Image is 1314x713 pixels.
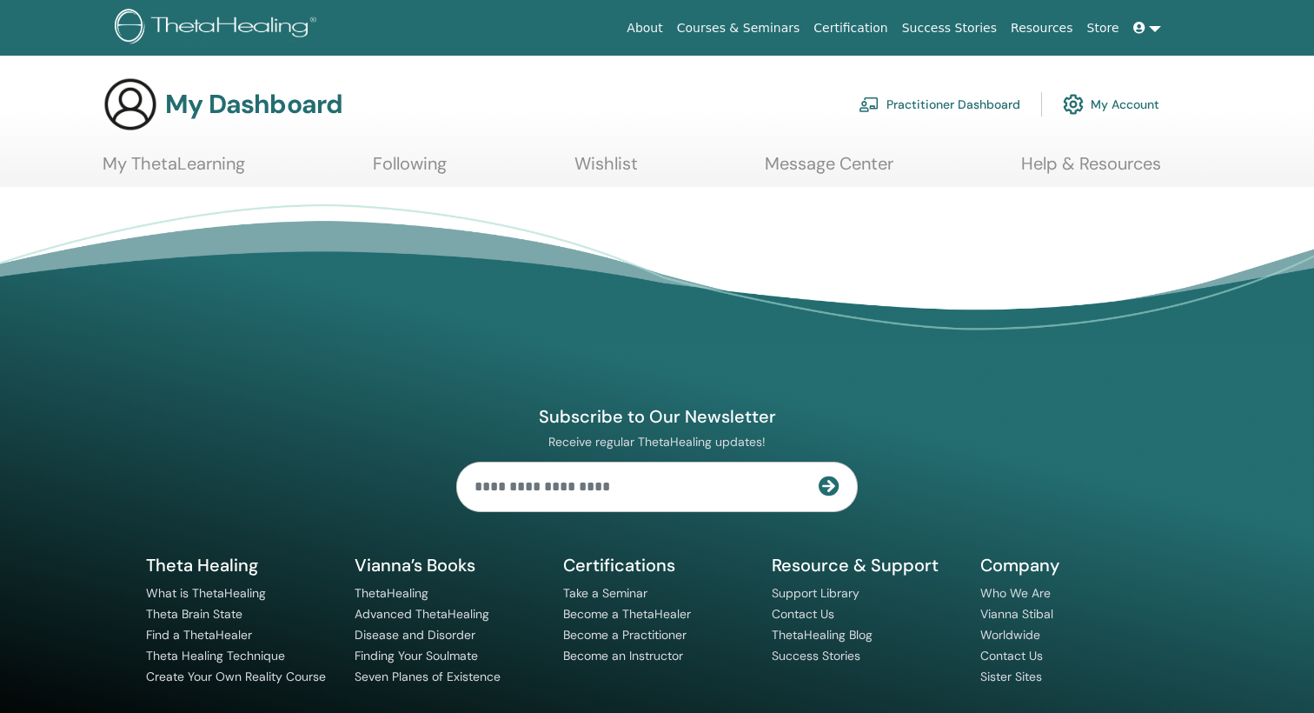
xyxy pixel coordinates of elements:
a: Create Your Own Reality Course [146,669,326,684]
a: Seven Planes of Existence [355,669,501,684]
img: logo.png [115,9,322,48]
h5: Vianna’s Books [355,554,542,576]
a: My ThetaLearning [103,153,245,187]
h4: Subscribe to Our Newsletter [456,405,858,428]
a: Vianna Stibal [980,606,1053,622]
img: generic-user-icon.jpg [103,77,158,132]
a: Help & Resources [1021,153,1161,187]
a: Disease and Disorder [355,627,475,643]
a: Practitioner Dashboard [859,85,1020,123]
a: Advanced ThetaHealing [355,606,489,622]
a: Become a Practitioner [563,627,687,643]
a: Following [373,153,447,187]
a: Success Stories [895,12,1004,44]
a: My Account [1063,85,1159,123]
a: Support Library [772,585,859,601]
a: Become an Instructor [563,648,683,663]
a: Success Stories [772,648,860,663]
img: cog.svg [1063,90,1084,119]
h5: Theta Healing [146,554,334,576]
a: Find a ThetaHealer [146,627,252,643]
a: Message Center [765,153,893,187]
a: Theta Healing Technique [146,648,285,663]
a: What is ThetaHealing [146,585,266,601]
a: Contact Us [980,648,1043,663]
a: ThetaHealing [355,585,428,601]
img: chalkboard-teacher.svg [859,97,879,112]
a: Who We Are [980,585,1051,601]
a: Take a Seminar [563,585,647,601]
p: Receive regular ThetaHealing updates! [456,434,858,450]
h5: Resource & Support [772,554,959,576]
h5: Company [980,554,1168,576]
a: Theta Brain State [146,606,242,622]
a: Become a ThetaHealer [563,606,691,622]
a: About [620,12,669,44]
h5: Certifications [563,554,751,576]
a: Contact Us [772,606,834,622]
a: Finding Your Soulmate [355,648,478,663]
a: Resources [1004,12,1080,44]
a: Certification [806,12,894,44]
a: Store [1080,12,1126,44]
a: ThetaHealing Blog [772,627,873,643]
a: Courses & Seminars [670,12,807,44]
a: Worldwide [980,627,1040,643]
a: Wishlist [574,153,638,187]
a: Sister Sites [980,669,1042,684]
h3: My Dashboard [165,89,342,120]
